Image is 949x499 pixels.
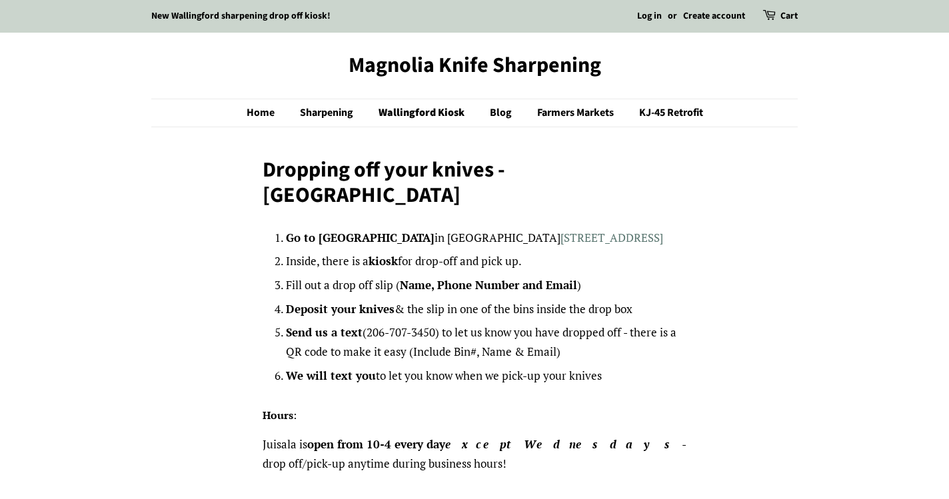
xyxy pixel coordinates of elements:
[286,252,687,271] li: Inside, there is a for drop-off and pick up.
[286,276,687,295] li: Fill out a drop off slip ( )
[369,99,478,127] a: Wallingford Kiosk
[290,99,367,127] a: Sharpening
[286,300,687,319] li: & the slip in one of the bins inside the drop box
[629,99,703,127] a: KJ-45 Retrofit
[286,230,435,245] strong: Go to [GEOGRAPHIC_DATA]
[286,366,687,386] li: to let you know when we pick-up your knives
[480,99,525,127] a: Blog
[445,436,682,452] em: except Wednesdays
[286,324,363,340] strong: Send us a text
[780,9,798,25] a: Cart
[293,408,297,422] span: :
[286,323,687,362] li: (206-707-3450) to let us know you have dropped off - there is a QR code to make it easy (Include ...
[286,301,395,316] strong: Deposit your knives
[286,368,376,383] strong: We will text you
[151,9,331,23] a: New Wallingford sharpening drop off kiosk!
[527,99,627,127] a: Farmers Markets
[151,53,798,78] a: Magnolia Knife Sharpening
[637,9,662,23] a: Log in
[263,408,293,422] strong: Hours
[247,99,288,127] a: Home
[286,229,687,248] li: in [GEOGRAPHIC_DATA]
[307,436,682,452] strong: open from 10-4 every day
[683,9,745,23] a: Create account
[560,230,663,245] a: [STREET_ADDRESS]
[263,435,687,474] p: Juisala is - drop off/pick-up anytime during business hours!
[263,157,687,209] h1: Dropping off your knives - [GEOGRAPHIC_DATA]
[668,9,677,25] li: or
[400,277,577,292] strong: Name, Phone Number and Email
[369,253,398,268] strong: kiosk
